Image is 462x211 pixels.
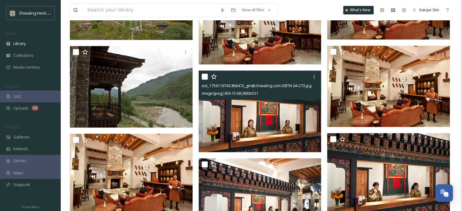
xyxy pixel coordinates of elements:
[22,203,39,210] a: Privacy Policy
[199,70,321,152] img: ext_1756119743.866472_gm@zhiwaling.com-DBTN-04-273.jpg
[435,184,453,202] button: Open Chat
[6,125,20,129] span: WIDGETS
[10,10,16,16] img: Screenshot%202025-04-29%20at%2011.05.50.png
[22,205,39,209] span: Privacy Policy
[19,10,53,16] span: Zhiwaling Heritage
[202,83,311,88] span: ext_1756119743.866472_gm@zhiwaling.com-DBTN-04-273.jpg
[202,90,258,96] span: image/jpeg | 459.15 kB | 800 x 531
[6,31,17,36] span: MEDIA
[419,7,439,12] span: Kanjur Om
[239,4,274,16] a: View all files
[13,146,28,152] span: Embeds
[13,134,30,140] span: Galleries
[32,106,39,111] div: 34
[13,41,26,46] span: Library
[13,94,22,99] span: UGC
[13,182,30,188] span: SnapLink
[13,170,23,176] span: Maps
[343,6,374,14] a: What's New
[409,4,442,16] a: Kanjur Om
[13,53,33,58] span: Collections
[13,64,40,70] span: Media Centres
[13,158,26,164] span: Stories
[84,3,217,17] input: Search your library
[13,105,29,111] span: Uploads
[327,46,450,127] img: ext_1756119744.519834_gm@zhiwaling.com-DBTN-04-286-Edit.jpg
[70,46,193,127] img: ext_1756119745.1307_gm@zhiwaling.com-DBTN-04-376.jpg
[6,84,19,89] span: COLLECT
